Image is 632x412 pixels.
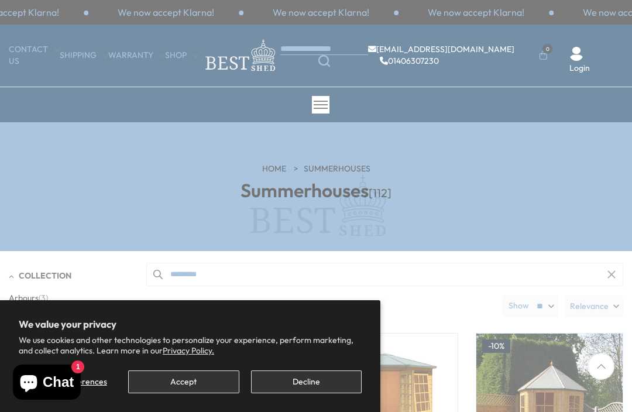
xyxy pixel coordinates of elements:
inbox-online-store-chat: Shopify online store chat [9,365,84,403]
h2: We value your privacy [19,319,362,329]
p: We use cookies and other technologies to personalize your experience, perform marketing, and coll... [19,335,362,356]
a: Privacy Policy. [163,345,214,356]
button: Accept [128,370,239,393]
button: Decline [251,370,362,393]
